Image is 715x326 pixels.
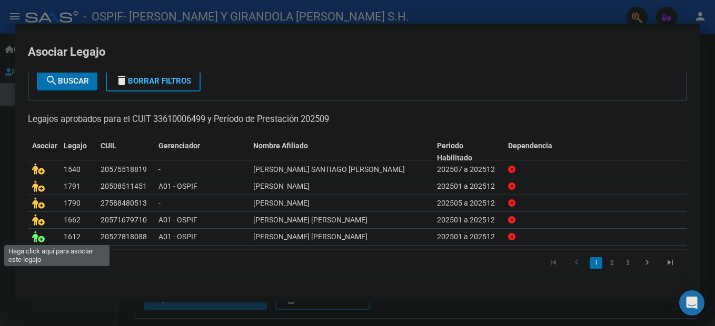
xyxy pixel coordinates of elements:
div: 20508511451 [101,180,147,192]
div: 202501 a 202512 [437,180,500,192]
div: 15 registros [28,250,158,276]
span: - [158,199,161,207]
datatable-header-cell: Periodo Habilitado [433,135,504,169]
span: 1791 [64,182,81,190]
a: go to previous page [567,257,587,269]
a: 2 [605,257,618,269]
span: Asociar [32,141,57,150]
a: go to last page [660,257,680,269]
span: Gerenciador [158,141,200,150]
span: CUIL [101,141,116,150]
li: page 1 [588,254,604,272]
span: - [158,165,161,174]
div: 27588480513 [101,197,147,209]
div: 202505 a 202512 [437,197,500,209]
h2: Asociar Legajo [28,42,687,62]
div: 20527818088 [101,231,147,243]
datatable-header-cell: Legajo [59,135,96,169]
span: CARRIZO SOAREZ ALMA ISABELLA [253,199,310,207]
p: Legajos aprobados para el CUIT 33610006499 y Período de Prestación 202509 [28,113,687,126]
li: page 2 [604,254,620,272]
span: A01 - OSPIF [158,182,197,190]
span: 1540 [64,165,81,174]
datatable-header-cell: Gerenciador [154,135,249,169]
mat-icon: search [45,74,58,87]
span: 1612 [64,232,81,241]
div: 20571679710 [101,214,147,226]
span: Buscar [45,76,89,86]
div: 202501 a 202512 [437,231,500,243]
button: Borrar Filtros [106,70,201,91]
span: A01 - OSPIF [158,216,197,224]
datatable-header-cell: CUIL [96,135,154,169]
span: Rodriguez Cardozo Valentin [253,182,310,190]
datatable-header-cell: Nombre Afiliado [249,135,433,169]
button: Buscar [37,72,97,90]
div: 202507 a 202512 [437,164,500,176]
div: Open Intercom Messenger [679,290,704,315]
li: page 3 [620,254,635,272]
span: AVILA MARQUEZ ALEXANDER GAEL [253,232,368,241]
div: 20575518819 [101,164,147,176]
a: go to first page [543,257,563,269]
a: 3 [621,257,634,269]
span: BENAVIDEZ SANTIAGO NAHUEL [253,165,405,174]
span: AYALA MORALES PEDRO JOAQUIN [253,216,368,224]
span: 1662 [64,216,81,224]
span: Borrar Filtros [115,76,191,86]
div: 202501 a 202512 [437,214,500,226]
span: Nombre Afiliado [253,141,308,150]
datatable-header-cell: Asociar [28,135,59,169]
mat-icon: delete [115,74,128,87]
span: Legajo [64,141,87,150]
a: go to next page [637,257,657,269]
a: 1 [590,257,602,269]
datatable-header-cell: Dependencia [504,135,688,169]
span: Periodo Habilitado [437,141,472,162]
span: Dependencia [508,141,552,150]
span: 1790 [64,199,81,207]
span: A01 - OSPIF [158,232,197,241]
